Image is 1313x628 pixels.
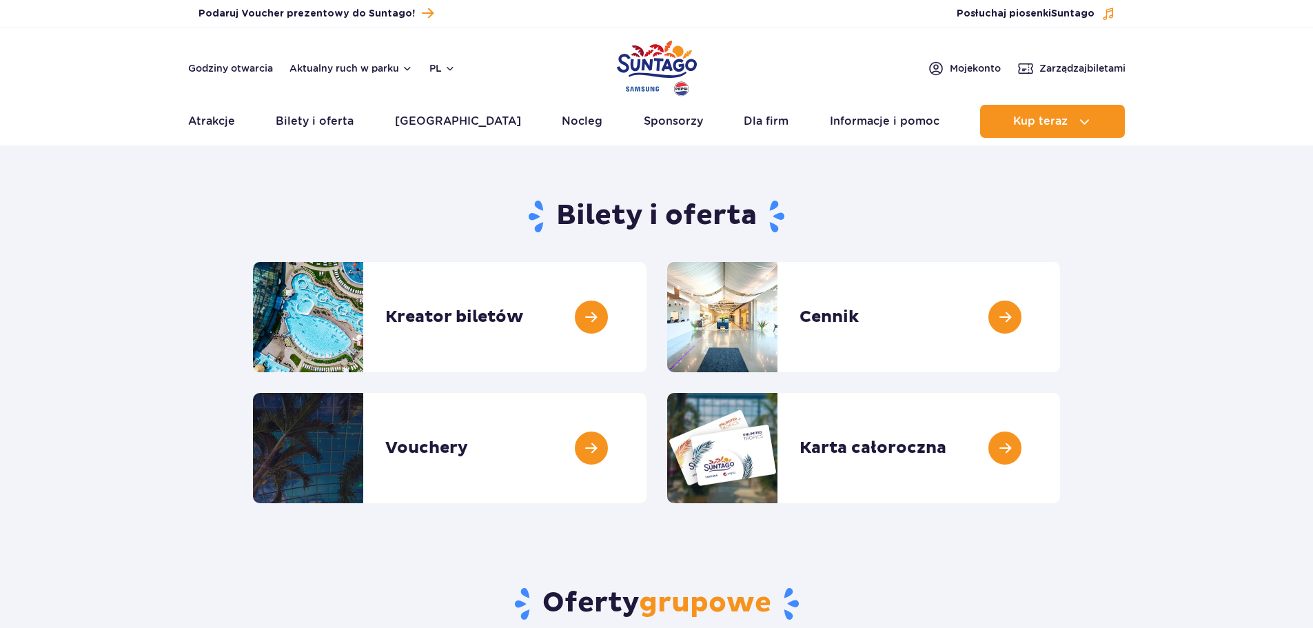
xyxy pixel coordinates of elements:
a: Zarządzajbiletami [1017,60,1126,77]
a: Mojekonto [928,60,1001,77]
a: Informacje i pomoc [830,105,939,138]
span: Podaruj Voucher prezentowy do Suntago! [199,7,415,21]
button: pl [429,61,456,75]
a: Podaruj Voucher prezentowy do Suntago! [199,4,434,23]
h2: Oferty [253,586,1060,622]
h1: Bilety i oferta [253,199,1060,234]
button: Posłuchaj piosenkiSuntago [957,7,1115,21]
span: Suntago [1051,9,1095,19]
a: Atrakcje [188,105,235,138]
button: Aktualny ruch w parku [289,63,413,74]
span: grupowe [639,586,771,620]
a: Park of Poland [617,34,697,98]
a: Sponsorzy [644,105,703,138]
span: Kup teraz [1013,115,1068,128]
a: Nocleg [562,105,602,138]
span: Zarządzaj biletami [1039,61,1126,75]
a: [GEOGRAPHIC_DATA] [395,105,521,138]
a: Godziny otwarcia [188,61,273,75]
a: Dla firm [744,105,788,138]
button: Kup teraz [980,105,1125,138]
span: Posłuchaj piosenki [957,7,1095,21]
span: Moje konto [950,61,1001,75]
a: Bilety i oferta [276,105,354,138]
